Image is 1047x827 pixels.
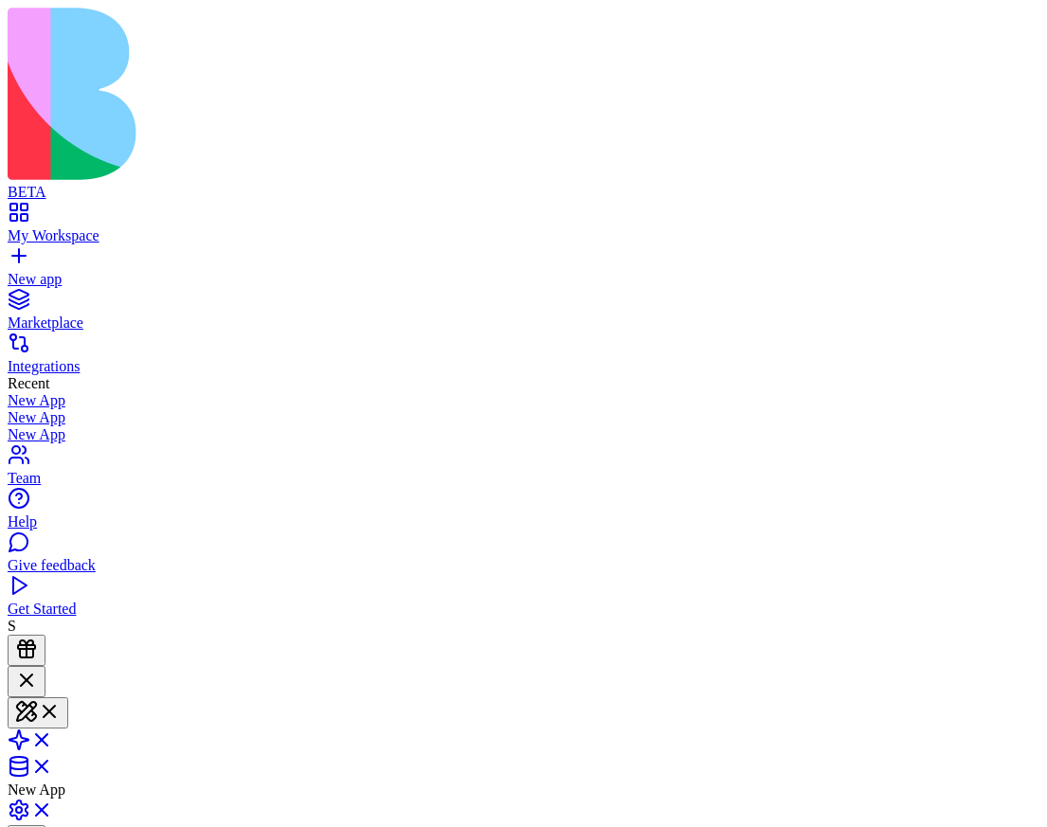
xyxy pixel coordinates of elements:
[8,375,49,391] span: Recent
[8,426,1039,443] a: New App
[8,184,1039,201] div: BETA
[8,470,1039,487] div: Team
[8,271,1039,288] div: New app
[8,513,1039,530] div: Help
[8,496,1039,530] a: Help
[8,601,1039,618] div: Get Started
[8,254,1039,288] a: New app
[8,315,1039,332] div: Marketplace
[8,167,1039,201] a: BETA
[8,557,1039,574] div: Give feedback
[8,618,16,634] span: S
[8,540,1039,574] a: Give feedback
[8,358,1039,375] div: Integrations
[8,8,769,180] img: logo
[8,782,65,798] span: New App
[8,297,1039,332] a: Marketplace
[8,227,1039,244] div: My Workspace
[8,210,1039,244] a: My Workspace
[8,341,1039,375] a: Integrations
[8,409,1039,426] a: New App
[8,584,1039,618] a: Get Started
[8,453,1039,487] a: Team
[8,392,1039,409] a: New App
